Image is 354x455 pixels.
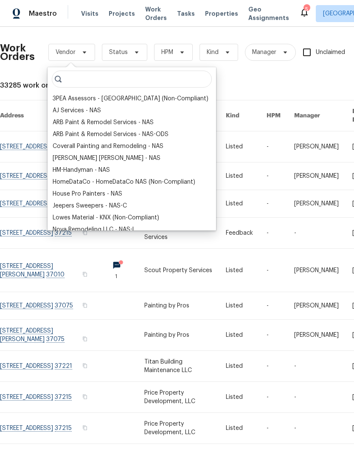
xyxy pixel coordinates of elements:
[109,48,128,57] span: Status
[260,413,287,444] td: -
[287,249,346,292] td: [PERSON_NAME]
[287,292,346,320] td: [PERSON_NAME]
[81,393,89,401] button: Copy Address
[29,9,57,18] span: Maestro
[53,213,159,222] div: Lowes Material - KNX (Non-Compliant)
[287,100,346,131] th: Manager
[260,190,287,218] td: -
[316,48,345,57] span: Unclaimed
[138,351,219,382] td: Titan Building Maintenance LLC
[81,424,89,432] button: Copy Address
[287,218,346,249] td: -
[53,190,122,198] div: House Pro Painters - NAS
[248,5,289,22] span: Geo Assignments
[53,142,163,151] div: Coverall Painting and Remodeling - NAS
[53,154,160,162] div: [PERSON_NAME] [PERSON_NAME] - NAS
[53,118,154,127] div: ARB Paint & Remodel Services - NAS
[53,202,127,210] div: Jeepers Sweepers - NAS-C
[138,218,219,249] td: ARB Paint & Remodel Services
[260,320,287,351] td: -
[219,351,260,382] td: Listed
[81,229,89,236] button: Copy Address
[219,382,260,413] td: Listed
[219,292,260,320] td: Listed
[145,5,167,22] span: Work Orders
[53,225,135,234] div: Nova Remodeling LLC - NAS-L
[260,382,287,413] td: -
[219,249,260,292] td: Listed
[81,335,89,343] button: Copy Address
[260,218,287,249] td: -
[260,292,287,320] td: -
[260,100,287,131] th: HPM
[81,9,98,18] span: Visits
[81,301,89,309] button: Copy Address
[138,413,219,444] td: Price Property Development, LLC
[53,94,208,103] div: 3PEA Assessors - [GEOGRAPHIC_DATA] (Non-Compliant)
[161,48,173,57] span: HPM
[138,382,219,413] td: Price Property Development, LLC
[53,166,110,174] div: HM-Handyman - NAS
[219,100,260,131] th: Kind
[260,351,287,382] td: -
[260,131,287,162] td: -
[219,320,260,351] td: Listed
[81,362,89,370] button: Copy Address
[207,48,219,57] span: Kind
[53,130,169,139] div: ARB Paint & Remodel Services - NAS-ODS
[287,351,346,382] td: -
[219,162,260,190] td: Listed
[303,5,309,14] div: 5
[138,249,219,292] td: Scout Property Services
[219,413,260,444] td: Listed
[219,131,260,162] td: Listed
[109,9,135,18] span: Projects
[287,413,346,444] td: -
[287,190,346,218] td: [PERSON_NAME]
[287,382,346,413] td: -
[81,270,89,278] button: Copy Address
[219,190,260,218] td: Listed
[219,218,260,249] td: Feedback
[53,178,195,186] div: HomeDataCo - HomeDataCo NAS (Non-Compliant)
[138,292,219,320] td: Painting by Pros
[260,249,287,292] td: -
[287,162,346,190] td: [PERSON_NAME]
[252,48,276,57] span: Manager
[287,320,346,351] td: [PERSON_NAME]
[138,320,219,351] td: Painting by Pros
[177,11,195,17] span: Tasks
[287,131,346,162] td: [PERSON_NAME]
[53,106,101,115] div: AJ Services - NAS
[56,48,76,57] span: Vendor
[260,162,287,190] td: -
[205,9,238,18] span: Properties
